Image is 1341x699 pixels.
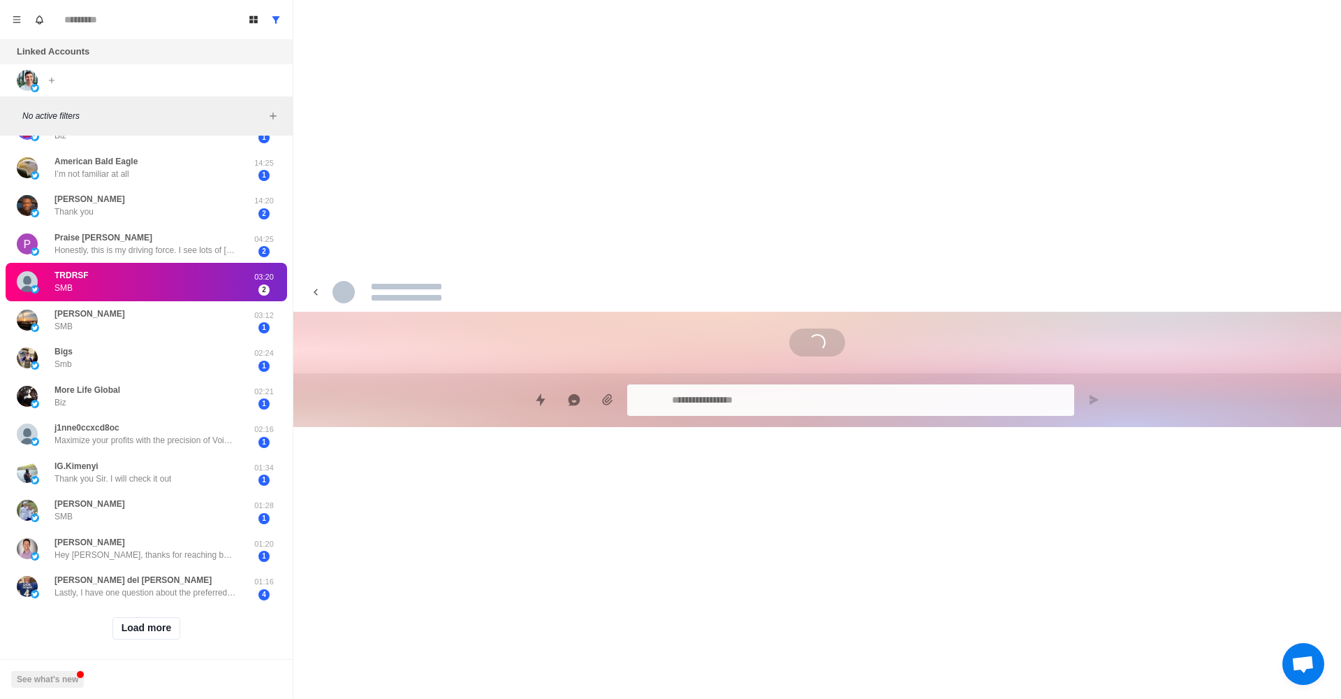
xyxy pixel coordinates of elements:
p: Honestly, this is my driving force. I see lots of [DEMOGRAPHIC_DATA] and [DEMOGRAPHIC_DATA] migra... [54,244,236,257]
img: picture [17,70,38,91]
img: picture [17,462,38,483]
span: 2 [258,246,270,257]
p: 01:34 [247,462,281,474]
p: 04:25 [247,233,281,245]
img: picture [31,514,39,522]
p: SMB [54,510,73,523]
p: 02:16 [247,424,281,435]
p: 03:20 [247,271,281,283]
p: Linked Accounts [17,45,89,59]
p: SMB [54,282,73,294]
img: picture [17,233,38,254]
img: picture [31,361,39,370]
img: picture [17,576,38,597]
span: 1 [258,475,270,486]
p: Maximize your profits with the precision of VoidMetrix stock quant software. Data-driven trading,... [54,434,236,447]
img: picture [31,590,39,598]
img: picture [17,347,38,368]
p: American Bald Eagle [54,155,138,168]
p: Bigs [54,345,73,358]
img: picture [31,324,39,332]
span: 1 [258,551,270,562]
img: picture [31,171,39,180]
p: j1nne0ccxcd8oc [54,421,119,434]
button: Reply with AI [560,386,588,414]
button: Add account [43,72,60,89]
p: Lastly, I have one question about the preferred equity piece. In your example ($1M deal, $100K in... [54,586,236,599]
span: 1 [258,132,270,143]
img: picture [31,285,39,294]
p: Praise [PERSON_NAME] [54,231,152,244]
p: 01:16 [247,576,281,588]
img: picture [17,386,38,407]
img: picture [31,476,39,484]
span: 1 [258,170,270,181]
a: Open chat [1282,643,1324,685]
img: picture [31,400,39,408]
p: 03:12 [247,310,281,322]
p: TRDRSF [54,269,89,282]
p: No active filters [22,110,265,122]
img: picture [17,424,38,445]
button: Send message [1080,386,1108,414]
p: More Life Global [54,384,120,396]
button: Add media [594,386,622,414]
img: picture [17,500,38,521]
button: back [305,281,327,303]
p: [PERSON_NAME] [54,308,125,320]
p: Thank you [54,206,94,218]
p: 02:21 [247,386,281,398]
button: Load more [112,617,181,640]
img: picture [31,133,39,141]
p: [PERSON_NAME] [54,193,125,206]
button: Board View [242,8,265,31]
p: 01:20 [247,538,281,550]
button: Quick replies [527,386,555,414]
img: picture [31,84,39,92]
p: I’m not familiar at all [54,168,129,180]
p: [PERSON_NAME] [54,536,125,549]
p: [PERSON_NAME] [54,498,125,510]
button: Notifications [28,8,50,31]
p: Biz [54,396,66,409]
p: Thank you Sir. I will check it out [54,473,171,485]
img: picture [31,552,39,561]
img: picture [17,538,38,559]
p: Smb [54,358,72,370]
p: Biz [54,129,66,142]
p: [PERSON_NAME] del [PERSON_NAME] [54,574,212,586]
p: 14:25 [247,157,281,169]
p: SMB [54,320,73,333]
p: 14:20 [247,195,281,207]
button: Show all conversations [265,8,287,31]
span: 1 [258,398,270,410]
img: picture [17,195,38,216]
p: 01:28 [247,500,281,512]
span: 1 [258,437,270,448]
span: 2 [258,208,270,219]
span: 2 [258,284,270,296]
button: Menu [6,8,28,31]
img: picture [17,271,38,292]
span: 1 [258,361,270,372]
button: Add filters [265,108,281,124]
img: picture [31,438,39,446]
img: picture [17,310,38,331]
button: See what's new [11,671,84,688]
img: picture [31,209,39,217]
span: 1 [258,322,270,333]
img: picture [31,247,39,256]
span: 1 [258,513,270,524]
p: 02:24 [247,347,281,359]
p: IG.Kimenyi [54,460,98,473]
span: 4 [258,589,270,600]
img: picture [17,157,38,178]
p: Hey [PERSON_NAME], thanks for reaching back out. I’m in [GEOGRAPHIC_DATA] [US_STATE]. I’m a nativ... [54,549,236,561]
